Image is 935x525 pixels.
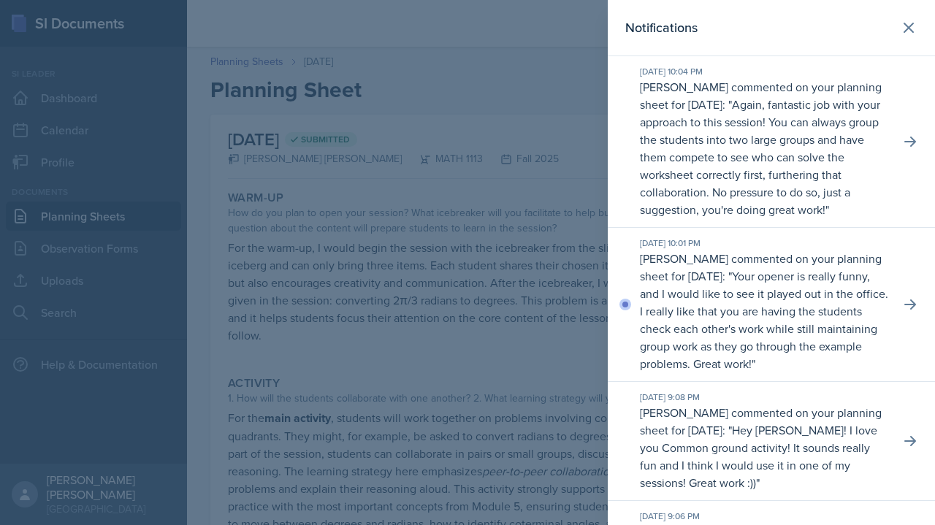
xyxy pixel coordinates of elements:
p: [PERSON_NAME] commented on your planning sheet for [DATE]: " " [640,78,888,218]
div: [DATE] 9:08 PM [640,391,888,404]
p: Again, fantastic job with your approach to this session! You can always group the students into t... [640,96,880,218]
p: Your opener is really funny, and I would like to see it played out in the office. I really like t... [640,268,888,372]
p: Hey [PERSON_NAME]! I love you Common ground activity! It sounds really fun and I think I would us... [640,422,877,491]
div: [DATE] 9:06 PM [640,510,888,523]
p: [PERSON_NAME] commented on your planning sheet for [DATE]: " " [640,250,888,372]
p: [PERSON_NAME] commented on your planning sheet for [DATE]: " " [640,404,888,491]
h2: Notifications [625,18,698,38]
div: [DATE] 10:01 PM [640,237,888,250]
div: [DATE] 10:04 PM [640,65,888,78]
